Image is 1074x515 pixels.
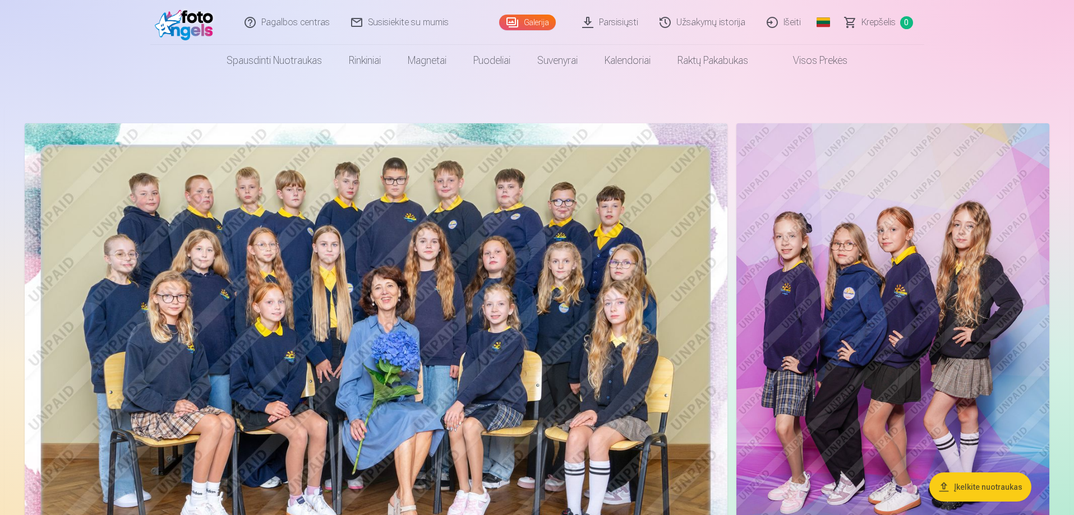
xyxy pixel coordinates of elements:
[499,15,556,30] a: Galerija
[762,45,861,76] a: Visos prekės
[900,16,913,29] span: 0
[861,16,896,29] span: Krepšelis
[460,45,524,76] a: Puodeliai
[155,4,219,40] img: /fa2
[929,472,1031,502] button: Įkelkite nuotraukas
[213,45,335,76] a: Spausdinti nuotraukas
[335,45,394,76] a: Rinkiniai
[591,45,664,76] a: Kalendoriai
[664,45,762,76] a: Raktų pakabukas
[524,45,591,76] a: Suvenyrai
[394,45,460,76] a: Magnetai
